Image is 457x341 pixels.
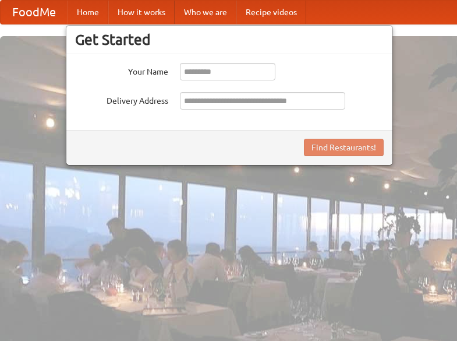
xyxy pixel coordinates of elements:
[1,1,68,24] a: FoodMe
[175,1,236,24] a: Who we are
[75,31,384,48] h3: Get Started
[108,1,175,24] a: How it works
[75,92,168,107] label: Delivery Address
[68,1,108,24] a: Home
[236,1,306,24] a: Recipe videos
[75,63,168,78] label: Your Name
[304,139,384,156] button: Find Restaurants!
